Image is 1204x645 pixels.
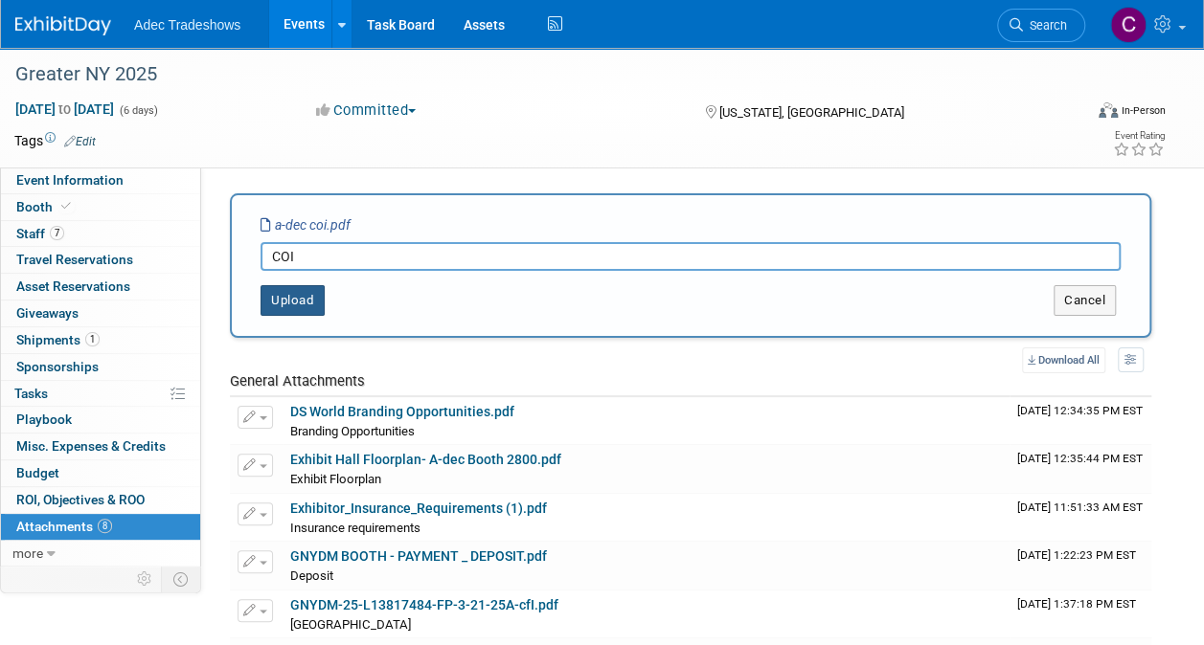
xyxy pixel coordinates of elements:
[15,16,111,35] img: ExhibitDay
[1,300,200,326] a: Giveaways
[1,327,200,353] a: Shipments1
[16,492,145,507] span: ROI, Objectives & ROO
[997,9,1085,42] a: Search
[1010,445,1151,493] td: Upload Timestamp
[50,226,64,240] span: 7
[16,226,64,241] span: Staff
[290,452,561,467] a: Exhibit Hall Floorplan- A-dec Booth 2800.pdf
[1,487,200,513] a: ROI, Objectives & ROO
[16,172,124,188] span: Event Information
[1,221,200,247] a: Staff7
[1017,500,1143,514] span: Upload Timestamp
[16,278,130,294] span: Asset Reservations
[1,434,200,459] a: Misc. Expenses & Credits
[14,131,96,150] td: Tags
[1,381,200,407] a: Tasks
[16,252,133,267] span: Travel Reservations
[290,617,411,632] span: [GEOGRAPHIC_DATA]
[16,305,79,321] span: Giveaways
[290,548,547,564] a: GNYDM BOOTH - PAYMENT _ DEPOSIT.pdf
[128,567,162,591] td: Personalize Event Tab Strip
[1099,102,1118,118] img: Format-Inperson.png
[1010,542,1151,589] td: Upload Timestamp
[1110,7,1147,43] img: Carol Schmidlin
[98,519,112,533] span: 8
[61,201,71,211] i: Booth reservation complete
[1054,285,1116,316] button: Cancel
[1121,103,1166,118] div: In-Person
[1,541,200,567] a: more
[9,57,1067,92] div: Greater NY 2025
[998,100,1166,128] div: Event Format
[64,135,96,148] a: Edit
[134,17,240,33] span: Adec Tradeshows
[16,411,72,427] span: Playbook
[1010,494,1151,542] td: Upload Timestamp
[1,167,200,193] a: Event Information
[1,460,200,486] a: Budget
[162,567,201,591] td: Toggle Event Tabs
[118,104,158,117] span: (6 days)
[261,217,351,233] i: a-dec coi.pdf
[16,359,99,374] span: Sponsorships
[16,438,166,454] span: Misc. Expenses & Credits
[261,242,1121,271] input: Enter description
[56,101,74,117] span: to
[309,100,423,121] button: Committed
[290,500,547,516] a: Exhibitor_Insurance_Requirements (1).pdf
[1,247,200,273] a: Travel Reservations
[1022,347,1105,373] a: Download All
[290,597,558,612] a: GNYDM-25-L13817484-FP-3-21-25A-cfI.pdf
[1,274,200,300] a: Asset Reservations
[1017,597,1136,611] span: Upload Timestamp
[290,521,420,535] span: Insurance requirements
[14,100,115,118] span: [DATE] [DATE]
[1010,397,1151,445] td: Upload Timestamp
[1,354,200,380] a: Sponsorships
[261,285,325,316] button: Upload
[12,545,43,561] span: more
[290,424,415,438] span: Branding Opportunities
[16,199,75,214] span: Booth
[1017,548,1136,562] span: Upload Timestamp
[230,372,365,389] span: General Attachments
[290,404,514,419] a: DS World Branding Opportunities.pdf
[1,407,200,433] a: Playbook
[16,519,112,534] span: Attachments
[16,332,100,347] span: Shipments
[1017,452,1143,465] span: Upload Timestamp
[1,514,200,540] a: Attachments8
[290,472,381,486] span: Exhibit Floorplan
[1113,131,1165,141] div: Event Rating
[1,194,200,220] a: Booth
[1010,590,1151,638] td: Upload Timestamp
[1023,18,1067,33] span: Search
[719,105,904,120] span: [US_STATE], [GEOGRAPHIC_DATA]
[1017,404,1143,417] span: Upload Timestamp
[290,568,333,583] span: Deposit
[85,332,100,346] span: 1
[16,465,59,480] span: Budget
[14,386,48,401] span: Tasks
